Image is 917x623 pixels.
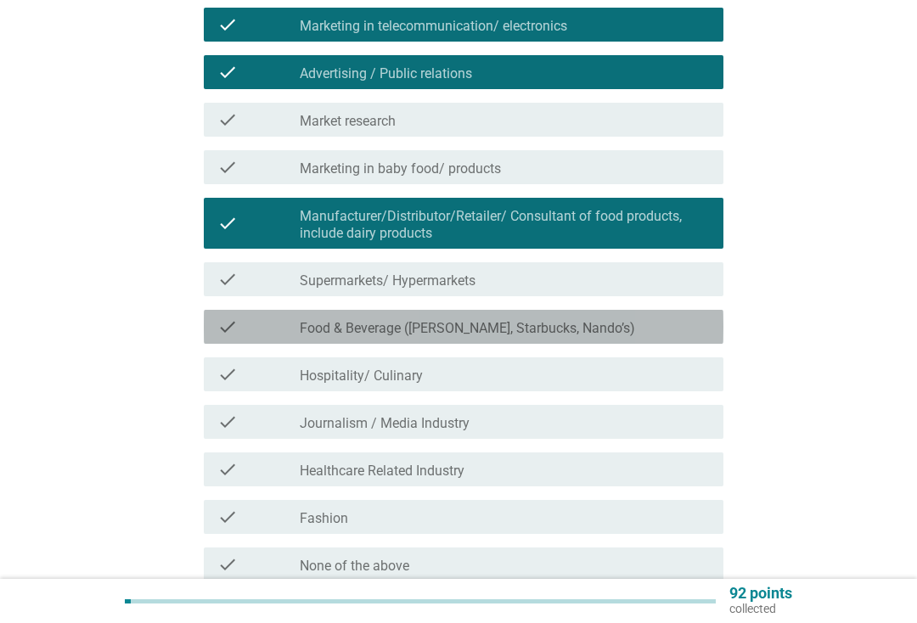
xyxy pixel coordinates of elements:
p: collected [729,601,792,616]
label: Market research [300,113,396,130]
i: check [217,412,238,432]
i: check [217,317,238,337]
i: check [217,109,238,130]
label: Food & Beverage ([PERSON_NAME], Starbucks, Nando’s) [300,320,635,337]
label: Manufacturer/Distributor/Retailer/ Consultant of food products, include dairy products [300,208,710,242]
i: check [217,157,238,177]
label: Healthcare Related Industry [300,463,464,480]
label: Supermarkets/ Hypermarkets [300,272,475,289]
p: 92 points [729,586,792,601]
i: check [217,62,238,82]
i: check [217,459,238,480]
i: check [217,269,238,289]
label: Hospitality/ Culinary [300,368,423,384]
label: Advertising / Public relations [300,65,472,82]
label: Fashion [300,510,348,527]
i: check [217,364,238,384]
i: check [217,205,238,242]
i: check [217,14,238,35]
label: None of the above [300,558,409,575]
i: check [217,507,238,527]
label: Journalism / Media Industry [300,415,470,432]
label: Marketing in baby food/ products [300,160,501,177]
label: Marketing in telecommunication/ electronics [300,18,567,35]
i: check [217,554,238,575]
